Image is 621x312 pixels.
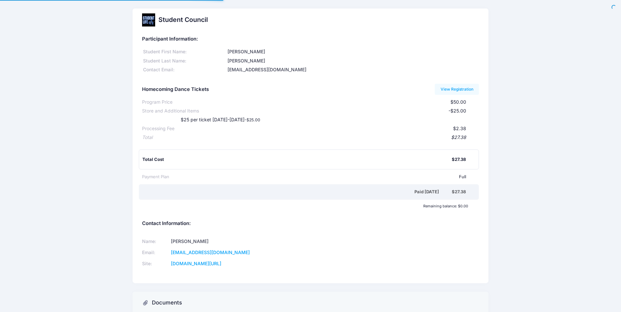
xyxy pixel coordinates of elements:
[226,66,479,73] div: [EMAIL_ADDRESS][DOMAIN_NAME]
[226,58,479,64] div: [PERSON_NAME]
[142,36,479,42] h5: Participant Information:
[171,250,250,255] a: [EMAIL_ADDRESS][DOMAIN_NAME]
[142,108,199,114] div: Store and Additional Items
[153,134,466,141] div: $27.38
[435,84,479,95] a: View Registration
[452,156,466,163] div: $27.38
[139,204,471,208] div: Remaining balance: $0.00
[199,108,466,114] div: -$25.00
[452,189,466,195] div: $27.38
[152,300,182,306] h3: Documents
[142,125,174,132] div: Processing Fee
[142,58,226,64] div: Student Last Name:
[142,247,169,258] td: Email:
[171,261,221,266] a: [DOMAIN_NAME][URL]
[142,134,153,141] div: Total
[142,156,452,163] div: Total Cost
[142,99,173,106] div: Program Price
[142,87,209,93] h5: Homecoming Dance Tickets
[142,258,169,269] td: Site:
[142,221,479,227] h5: Contact Information:
[142,236,169,247] td: Name:
[245,117,260,122] small: -$25.00
[168,116,368,123] div: $25 per ticket [DATE]-[DATE]
[143,189,452,195] div: Paid [DATE]
[169,174,466,180] div: Full
[158,16,208,24] h2: Student Council
[142,174,169,180] div: Payment Plan
[142,48,226,55] div: Student First Name:
[169,236,302,247] td: [PERSON_NAME]
[226,48,479,55] div: [PERSON_NAME]
[142,66,226,73] div: Contact Email:
[174,125,466,132] div: $2.38
[450,99,466,105] span: $50.00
